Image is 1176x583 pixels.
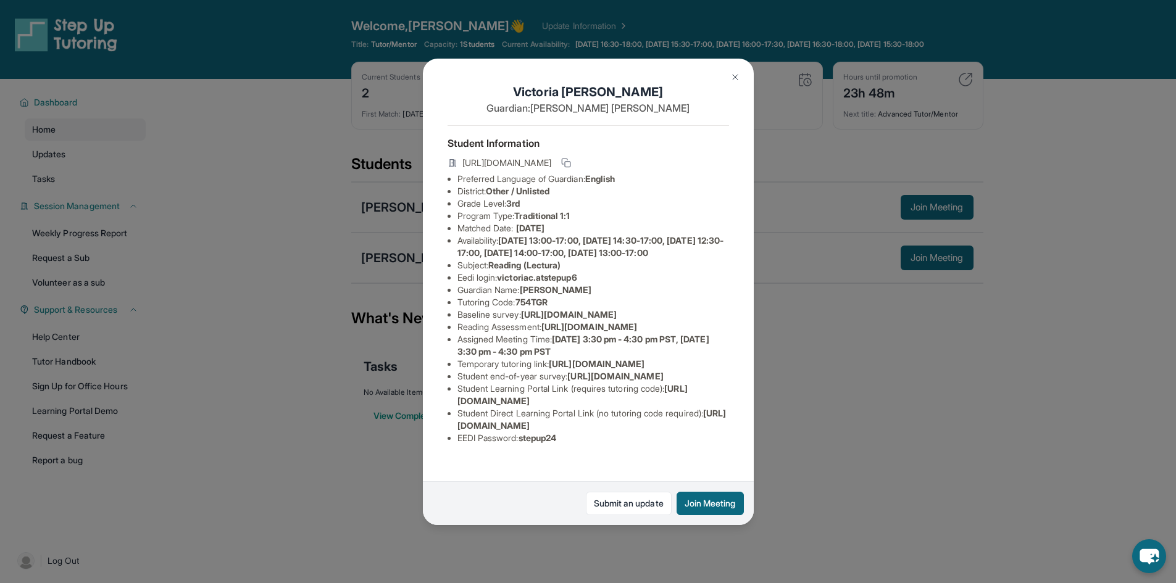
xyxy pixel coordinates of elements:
[1132,539,1166,573] button: chat-button
[506,198,520,209] span: 3rd
[457,333,729,358] li: Assigned Meeting Time :
[521,309,617,320] span: [URL][DOMAIN_NAME]
[457,321,729,333] li: Reading Assessment :
[457,296,729,308] li: Tutoring Code :
[457,382,729,407] li: Student Learning Portal Link (requires tutoring code) :
[457,370,729,382] li: Student end-of-year survey :
[586,492,672,515] a: Submit an update
[448,101,729,115] p: Guardian: [PERSON_NAME] [PERSON_NAME]
[559,155,573,170] button: Copy link
[457,173,729,185] li: Preferred Language of Guardian:
[515,297,548,307] span: 754TGR
[448,83,729,101] h1: Victoria [PERSON_NAME]
[514,210,570,221] span: Traditional 1:1
[457,358,729,370] li: Temporary tutoring link :
[585,173,615,184] span: English
[520,284,592,295] span: [PERSON_NAME]
[457,407,729,432] li: Student Direct Learning Portal Link (no tutoring code required) :
[549,358,644,369] span: [URL][DOMAIN_NAME]
[457,271,729,284] li: Eedi login :
[541,321,637,332] span: [URL][DOMAIN_NAME]
[677,492,744,515] button: Join Meeting
[457,185,729,197] li: District:
[516,223,544,233] span: [DATE]
[457,334,709,357] span: [DATE] 3:30 pm - 4:30 pm PST, [DATE] 3:30 pm - 4:30 pm PST
[567,371,663,381] span: [URL][DOMAIN_NAME]
[448,136,729,151] h4: Student Information
[488,260,561,270] span: Reading (Lectura)
[519,432,557,443] span: stepup24
[457,259,729,271] li: Subject :
[457,234,729,259] li: Availability:
[730,72,740,82] img: Close Icon
[457,235,724,258] span: [DATE] 13:00-17:00, [DATE] 14:30-17:00, [DATE] 12:30-17:00, [DATE] 14:00-17:00, [DATE] 13:00-17:00
[457,197,729,210] li: Grade Level:
[457,210,729,222] li: Program Type:
[497,272,577,283] span: victoriac.atstepup6
[457,284,729,296] li: Guardian Name :
[457,222,729,234] li: Matched Date:
[457,308,729,321] li: Baseline survey :
[462,157,551,169] span: [URL][DOMAIN_NAME]
[457,432,729,444] li: EEDI Password :
[486,186,549,196] span: Other / Unlisted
